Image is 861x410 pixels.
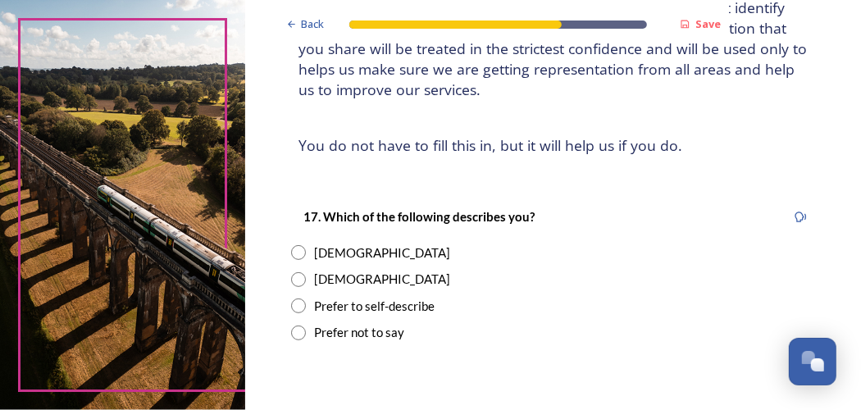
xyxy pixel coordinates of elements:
div: [DEMOGRAPHIC_DATA] [314,270,450,289]
strong: 17. Which of the following describes you? [303,209,535,224]
h4: You do not have to fill this in, but it will help us if you do. [298,135,808,156]
div: Prefer not to say [314,323,404,342]
div: Prefer to self-describe [314,297,435,316]
strong: Save [695,16,721,31]
button: Open Chat [789,338,836,385]
span: Back [302,16,325,32]
div: [DEMOGRAPHIC_DATA] [314,244,450,262]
